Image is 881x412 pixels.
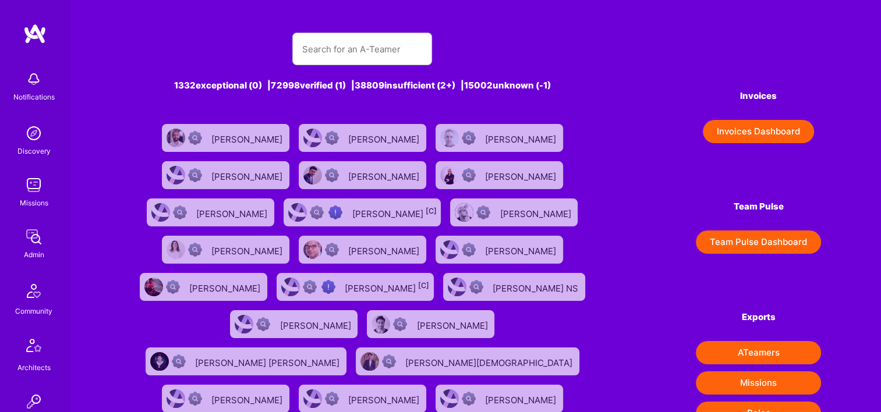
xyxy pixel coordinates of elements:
div: Architects [17,361,51,374]
img: Not Scrubbed [256,317,270,331]
img: Not Scrubbed [172,354,186,368]
a: User AvatarNot fully vettedHigh Potential User[PERSON_NAME][C] [272,268,438,306]
img: User Avatar [281,278,300,296]
img: Not Scrubbed [188,168,202,182]
button: Team Pulse Dashboard [696,230,821,254]
img: Community [20,277,48,305]
img: Not Scrubbed [166,280,180,294]
h4: Invoices [696,91,821,101]
img: User Avatar [151,203,170,222]
h4: Team Pulse [696,201,821,212]
img: User Avatar [440,389,459,408]
div: [PERSON_NAME] [485,130,558,145]
img: Not Scrubbed [393,317,407,331]
div: [PERSON_NAME] [211,168,285,183]
div: [PERSON_NAME] [352,205,436,220]
img: Not fully vetted [303,280,317,294]
a: User AvatarNot Scrubbed[PERSON_NAME] [157,119,294,157]
button: Missions [696,371,821,395]
div: Notifications [13,91,55,103]
a: User AvatarNot Scrubbed[PERSON_NAME] [445,194,582,231]
input: Search for an A-Teamer [302,34,423,64]
img: Not Scrubbed [173,205,187,219]
img: Not Scrubbed [462,243,476,257]
div: [PERSON_NAME] [416,317,490,332]
img: logo [23,23,47,44]
div: [PERSON_NAME] [348,242,422,257]
sup: [C] [425,207,436,215]
img: Not Scrubbed [462,392,476,406]
img: Not Scrubbed [476,205,490,219]
a: User AvatarNot Scrubbed[PERSON_NAME] [294,157,431,194]
a: User AvatarNot Scrubbed[PERSON_NAME] [362,306,499,343]
img: User Avatar [303,389,322,408]
div: [PERSON_NAME] [211,391,285,406]
img: User Avatar [167,240,185,259]
img: High Potential User [328,205,342,219]
a: User AvatarNot fully vettedHigh Potential User[PERSON_NAME][C] [279,194,445,231]
a: User AvatarNot Scrubbed[PERSON_NAME] [294,119,431,157]
div: 1332 exceptional (0) | 72998 verified (1) | 38809 insufficient (2+) | 15002 unknown (-1) [130,79,595,91]
h4: Exports [696,312,821,322]
a: User AvatarNot Scrubbed[PERSON_NAME][DEMOGRAPHIC_DATA] [351,343,584,380]
img: Not Scrubbed [325,131,339,145]
img: Architects [20,333,48,361]
img: User Avatar [455,203,473,222]
a: User AvatarNot Scrubbed[PERSON_NAME] [431,119,568,157]
div: [PERSON_NAME] [485,391,558,406]
div: [PERSON_NAME] [211,242,285,257]
button: ATeamers [696,341,821,364]
img: Not Scrubbed [188,243,202,257]
img: Not Scrubbed [462,131,476,145]
img: admin teamwork [22,225,45,248]
img: User Avatar [303,166,322,184]
img: discovery [22,122,45,145]
img: User Avatar [303,240,322,259]
img: User Avatar [235,315,253,333]
img: Not Scrubbed [325,392,339,406]
sup: [C] [418,281,429,290]
div: Community [15,305,52,317]
img: High Potential User [321,280,335,294]
div: [PERSON_NAME] [500,205,573,220]
img: User Avatar [448,278,466,296]
img: teamwork [22,173,45,197]
img: Not Scrubbed [188,131,202,145]
a: User AvatarNot Scrubbed[PERSON_NAME] [431,157,568,194]
img: User Avatar [371,315,390,333]
div: [PERSON_NAME] [279,317,353,332]
img: Not Scrubbed [188,392,202,406]
img: User Avatar [360,352,379,371]
button: Invoices Dashboard [703,120,814,143]
img: bell [22,68,45,91]
a: User AvatarNot Scrubbed[PERSON_NAME] NS [438,268,590,306]
div: [PERSON_NAME] [485,168,558,183]
div: [PERSON_NAME] [348,130,422,145]
a: Invoices Dashboard [696,120,821,143]
a: User AvatarNot Scrubbed[PERSON_NAME] [157,157,294,194]
img: User Avatar [167,166,185,184]
div: Missions [20,197,48,209]
img: Not Scrubbed [462,168,476,182]
a: User AvatarNot Scrubbed[PERSON_NAME] [PERSON_NAME] [141,343,351,380]
img: User Avatar [440,166,459,184]
div: Admin [24,248,44,261]
img: User Avatar [167,389,185,408]
a: User AvatarNot Scrubbed[PERSON_NAME] [157,231,294,268]
img: Not Scrubbed [325,243,339,257]
img: Not Scrubbed [325,168,339,182]
div: [PERSON_NAME] [348,391,422,406]
div: Discovery [17,145,51,157]
img: User Avatar [303,129,322,147]
img: User Avatar [288,203,307,222]
div: [PERSON_NAME] [348,168,422,183]
div: [PERSON_NAME] [485,242,558,257]
div: [PERSON_NAME] [189,279,263,294]
div: [PERSON_NAME] [PERSON_NAME] [195,354,342,369]
div: [PERSON_NAME] [211,130,285,145]
a: User AvatarNot Scrubbed[PERSON_NAME] [294,231,431,268]
a: User AvatarNot Scrubbed[PERSON_NAME] [135,268,272,306]
div: [PERSON_NAME] NS [493,279,581,294]
img: User Avatar [144,278,163,296]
